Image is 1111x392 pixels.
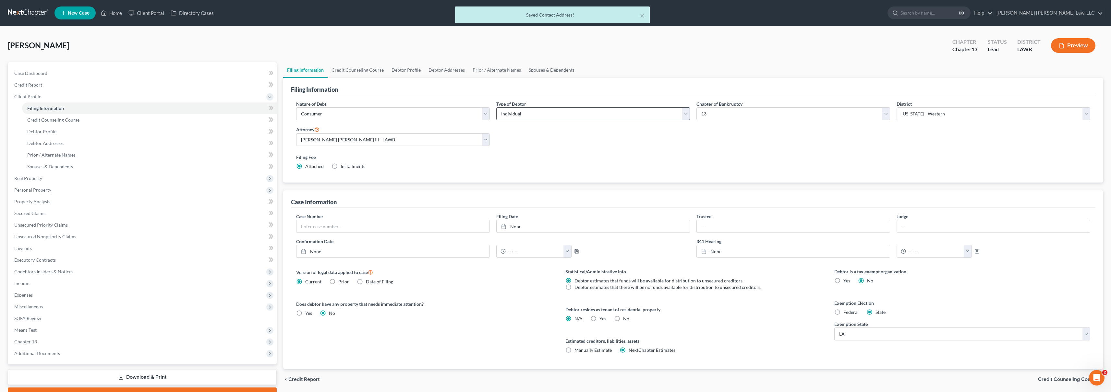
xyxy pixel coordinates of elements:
a: Spouses & Dependents [22,161,277,172]
iframe: Intercom live chat [1089,370,1105,386]
a: Secured Claims [9,208,277,219]
span: Income [14,280,29,286]
a: Credit Counseling Course [328,62,388,78]
span: Codebtors Insiders & Notices [14,269,73,274]
span: Prior / Alternate Names [27,152,76,158]
span: Means Test [14,327,37,333]
span: Real Property [14,175,42,181]
span: Federal [843,309,859,315]
div: Filing Information [291,86,338,93]
span: Debtor Addresses [27,140,64,146]
label: Debtor is a tax exempt organization [834,268,1090,275]
span: Property Analysis [14,199,50,204]
a: Case Dashboard [9,67,277,79]
div: Lead [988,46,1007,53]
span: Date of Filing [366,279,393,284]
label: Filing Fee [296,154,1090,160]
span: SOFA Review [14,315,41,321]
label: Exemption Election [834,300,1090,306]
a: Prior / Alternate Names [22,149,277,161]
span: No [329,310,335,316]
a: Debtor Addresses [425,62,469,78]
span: Expenses [14,292,33,298]
span: Unsecured Nonpriority Claims [14,234,76,239]
a: Unsecured Priority Claims [9,219,277,231]
span: No [623,316,629,321]
a: Prior / Alternate Names [469,62,525,78]
a: Filing Information [22,102,277,114]
span: Filing Information [27,105,64,111]
button: Credit Counseling Course chevron_right [1038,377,1103,382]
span: Executory Contracts [14,257,56,263]
div: Saved Contact Address! [460,12,645,18]
label: Nature of Debt [296,101,326,107]
label: Filing Date [496,213,518,220]
a: Spouses & Dependents [525,62,578,78]
span: Debtor Profile [27,129,56,134]
span: Chapter 13 [14,339,37,344]
label: Debtor resides as tenant of residential property [565,306,821,313]
label: Does debtor have any property that needs immediate attention? [296,301,552,307]
i: chevron_left [283,377,288,382]
div: Chapter [952,38,977,46]
span: NextChapter Estimates [629,347,675,353]
span: Lawsuits [14,245,32,251]
a: Credit Report [9,79,277,91]
span: Case Dashboard [14,70,47,76]
span: Manually Estimate [574,347,612,353]
label: Statistical/Administrative Info [565,268,821,275]
input: -- [697,220,890,232]
label: Attorney [296,125,320,133]
span: Secured Claims [14,210,45,216]
label: Exemption State [834,321,868,327]
label: Confirmation Date [293,238,693,245]
a: None [497,220,690,232]
span: 13 [972,46,977,52]
span: Debtor estimates that there will be no funds available for distribution to unsecured creditors. [574,284,761,290]
label: Estimated creditors, liabilities, assets [565,338,821,344]
a: Lawsuits [9,243,277,254]
a: Property Analysis [9,196,277,208]
span: Additional Documents [14,350,60,356]
span: [PERSON_NAME] [8,41,69,50]
label: Case Number [296,213,323,220]
label: Judge [897,213,908,220]
span: Prior [338,279,349,284]
a: Executory Contracts [9,254,277,266]
span: No [867,278,873,283]
span: Yes [843,278,850,283]
span: Installments [341,163,365,169]
a: Debtor Profile [388,62,425,78]
a: Debtor Addresses [22,137,277,149]
div: Chapter [952,46,977,53]
div: District [1017,38,1041,46]
a: SOFA Review [9,313,277,324]
span: State [876,309,886,315]
span: Spouses & Dependents [27,164,73,169]
span: Attached [305,163,324,169]
a: Download & Print [8,370,277,385]
span: 2 [1102,370,1107,375]
label: 341 Hearing [693,238,1093,245]
span: Personal Property [14,187,51,193]
button: Preview [1051,38,1095,53]
label: Version of legal data applied to case [296,268,552,276]
span: Debtor estimates that funds will be available for distribution to unsecured creditors. [574,278,743,283]
button: chevron_left Credit Report [283,377,320,382]
div: LAWB [1017,46,1041,53]
input: Enter case number... [296,220,489,232]
a: Filing Information [283,62,328,78]
label: Chapter of Bankruptcy [696,101,743,107]
a: Credit Counseling Course [22,114,277,126]
input: -- : -- [506,245,564,257]
button: × [640,12,645,19]
a: Debtor Profile [22,126,277,137]
span: Yes [305,310,312,316]
span: Credit Report [14,82,42,88]
span: Unsecured Priority Claims [14,222,68,228]
a: None [296,245,489,257]
div: Status [988,38,1007,46]
div: Case Information [291,198,337,206]
label: Trustee [696,213,711,220]
label: Type of Debtor [496,101,526,107]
